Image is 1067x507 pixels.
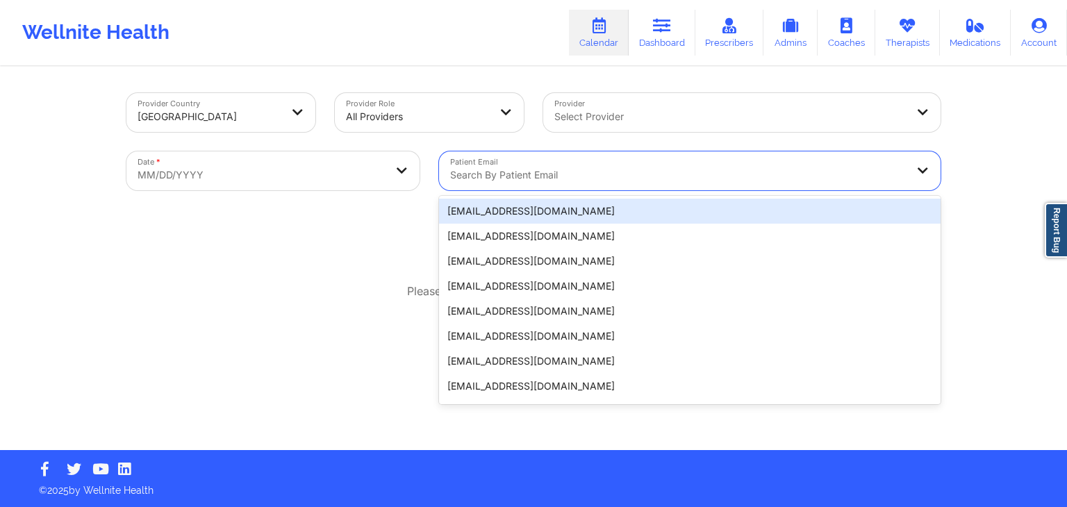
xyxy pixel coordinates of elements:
[569,10,629,56] a: Calendar
[346,101,489,132] div: All Providers
[29,474,1038,497] p: © 2025 by Wellnite Health
[439,249,941,274] div: [EMAIL_ADDRESS][DOMAIN_NAME]
[439,374,941,399] div: [EMAIL_ADDRESS][DOMAIN_NAME]
[695,10,764,56] a: Prescribers
[439,224,941,249] div: [EMAIL_ADDRESS][DOMAIN_NAME]
[407,283,661,299] p: Please select a date range to view appointments
[439,199,941,224] div: [EMAIL_ADDRESS][DOMAIN_NAME]
[138,101,281,132] div: [GEOGRAPHIC_DATA]
[818,10,875,56] a: Coaches
[439,299,941,324] div: [EMAIL_ADDRESS][DOMAIN_NAME]
[875,10,940,56] a: Therapists
[439,349,941,374] div: [EMAIL_ADDRESS][DOMAIN_NAME]
[940,10,1011,56] a: Medications
[439,399,941,424] div: [EMAIL_ADDRESS][DOMAIN_NAME]
[763,10,818,56] a: Admins
[439,274,941,299] div: [EMAIL_ADDRESS][DOMAIN_NAME]
[1045,203,1067,258] a: Report Bug
[629,10,695,56] a: Dashboard
[1011,10,1067,56] a: Account
[439,324,941,349] div: [EMAIL_ADDRESS][DOMAIN_NAME]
